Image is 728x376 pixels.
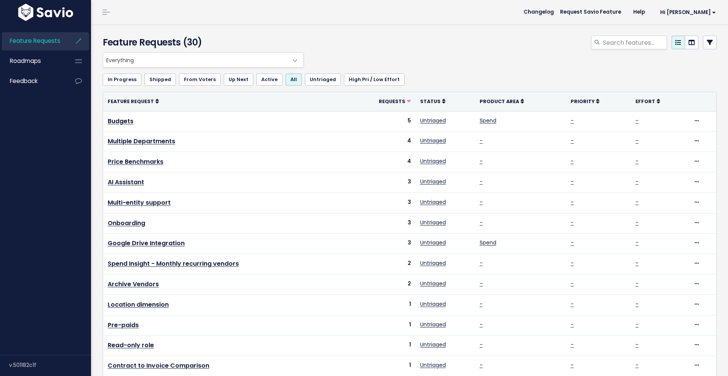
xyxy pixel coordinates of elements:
a: Untriaged [420,321,446,328]
a: - [571,280,574,287]
a: Request Savio Feature [554,6,627,18]
a: Hi [PERSON_NAME] [651,6,722,18]
a: Location dimension [108,300,169,309]
a: - [635,239,639,246]
a: Budgets [108,117,133,125]
td: 3 [345,213,416,233]
td: 3 [345,233,416,254]
span: Priority [571,98,595,105]
a: - [480,219,483,226]
a: Read-only role [108,341,154,349]
a: Feature Request [108,97,159,105]
a: Untriaged [420,198,446,206]
a: - [635,280,639,287]
span: Effort [635,98,655,105]
a: Onboarding [108,219,145,227]
td: 4 [345,152,416,172]
a: - [480,137,483,144]
span: Requests [379,98,405,105]
a: - [635,137,639,144]
a: - [480,157,483,165]
a: Priority [571,97,599,105]
a: - [480,361,483,369]
a: - [571,178,574,185]
span: Product Area [480,98,519,105]
a: Untriaged [420,157,446,165]
ul: Filter feature requests [103,74,717,86]
span: Feedback [10,77,38,85]
td: 5 [345,111,416,132]
a: - [571,361,574,369]
a: Help [627,6,651,18]
a: - [635,198,639,206]
a: Spend Insight - Monthly recurring vendors [108,259,239,268]
a: - [635,117,639,124]
a: Multiple Departments [108,137,175,146]
a: Requests [379,97,411,105]
h4: Feature Requests (30) [103,36,300,49]
a: Feedback [2,72,63,90]
span: Feature Requests [10,37,60,45]
a: - [635,321,639,328]
a: AI Assistant [108,178,144,186]
a: Shipped [144,74,176,86]
span: Roadmaps [10,57,41,65]
a: Untriaged [420,117,446,124]
a: - [635,157,639,165]
td: 4 [345,132,416,152]
a: - [571,157,574,165]
a: - [480,321,483,328]
a: Untriaged [420,137,446,144]
td: 2 [345,274,416,295]
div: v.501182c1f [9,355,91,375]
a: Google Drive Integration [108,239,185,248]
span: Everything [103,52,304,67]
a: Multi-entity support [108,198,171,207]
a: Untriaged [420,341,446,348]
a: - [571,198,574,206]
a: - [480,300,483,308]
a: Untriaged [420,280,446,287]
span: Feature Request [108,98,154,105]
a: - [635,259,639,267]
a: - [635,341,639,348]
a: Untriaged [420,259,446,267]
a: Product Area [480,97,524,105]
a: - [480,280,483,287]
a: - [571,117,574,124]
a: From Voters [179,74,221,86]
a: - [480,198,483,206]
a: - [571,321,574,328]
a: Status [420,97,446,105]
a: - [635,300,639,308]
span: Changelog [524,9,554,15]
td: 1 [345,335,416,356]
a: Effort [635,97,660,105]
span: Hi [PERSON_NAME] [660,9,716,15]
a: Up Next [224,74,253,86]
a: Roadmaps [2,52,63,70]
a: - [571,341,574,348]
a: Untriaged [305,74,341,86]
a: In Progress [103,74,141,86]
a: - [635,361,639,369]
a: Archive Vendors [108,280,159,288]
input: Search features... [602,36,667,49]
a: All [286,74,302,86]
a: - [571,137,574,144]
a: - [571,219,574,226]
a: Untriaged [420,239,446,246]
td: 1 [345,295,416,315]
td: 1 [345,315,416,335]
img: logo-white.9d6f32f41409.svg [16,4,75,21]
td: 3 [345,193,416,213]
a: Spend [480,239,496,246]
a: - [635,219,639,226]
a: - [480,259,483,267]
a: Untriaged [420,178,446,185]
span: Status [420,98,441,105]
td: 3 [345,172,416,193]
a: - [571,239,574,246]
a: - [635,178,639,185]
td: 2 [345,254,416,274]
